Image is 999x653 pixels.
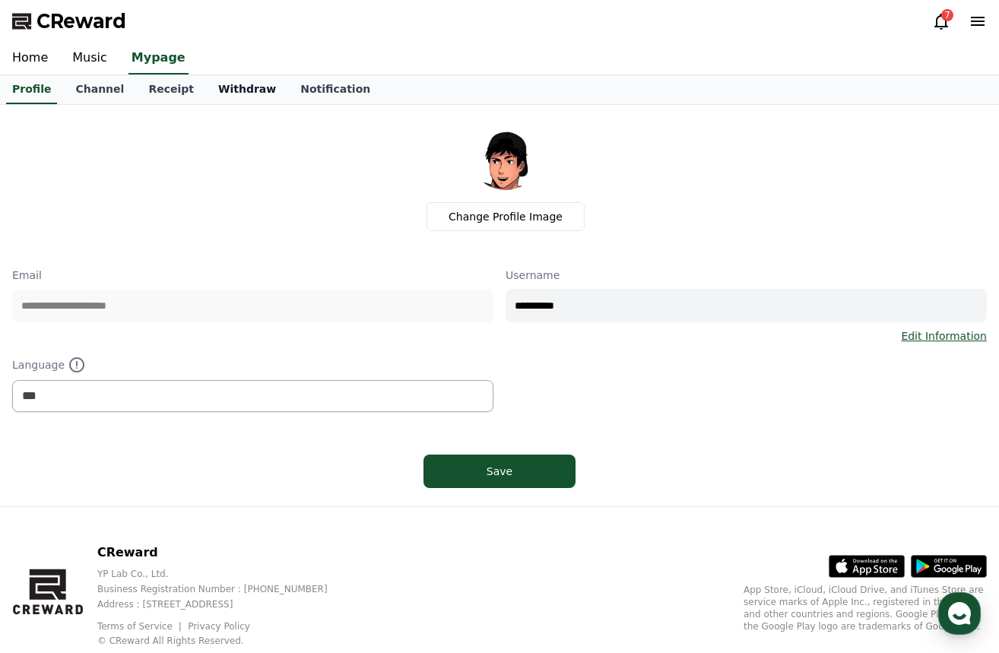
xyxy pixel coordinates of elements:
[188,621,250,632] a: Privacy Policy
[5,482,100,520] a: Home
[97,635,352,647] p: © CReward All Rights Reserved.
[128,43,189,74] a: Mypage
[63,75,136,104] a: Channel
[12,9,126,33] a: CReward
[423,455,576,488] button: Save
[97,544,352,562] p: CReward
[901,328,987,344] a: Edit Information
[454,464,545,479] div: Save
[97,598,352,610] p: Address : [STREET_ADDRESS]
[744,584,987,632] p: App Store, iCloud, iCloud Drive, and iTunes Store are service marks of Apple Inc., registered in ...
[932,12,950,30] a: 7
[941,9,953,21] div: 7
[6,75,57,104] a: Profile
[12,356,493,374] p: Language
[100,482,196,520] a: Messages
[97,568,352,580] p: YP Lab Co., Ltd.
[60,43,119,74] a: Music
[136,75,206,104] a: Receipt
[39,505,65,517] span: Home
[225,505,262,517] span: Settings
[427,202,585,231] label: Change Profile Image
[126,506,171,518] span: Messages
[469,117,542,190] img: profile_image
[97,621,184,632] a: Terms of Service
[206,75,288,104] a: Withdraw
[196,482,292,520] a: Settings
[12,268,493,283] p: Email
[36,9,126,33] span: CReward
[97,583,352,595] p: Business Registration Number : [PHONE_NUMBER]
[288,75,382,104] a: Notification
[506,268,987,283] p: Username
